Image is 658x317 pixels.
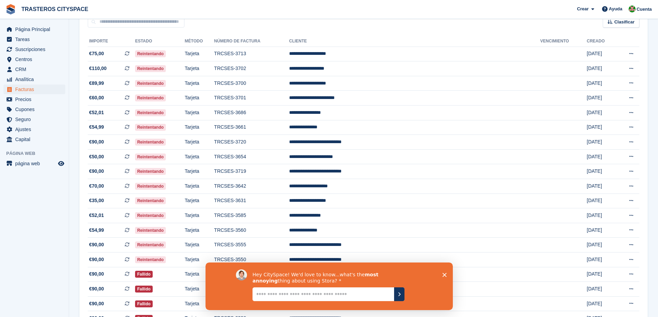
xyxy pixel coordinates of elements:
[587,267,616,282] td: [DATE]
[3,55,65,64] a: menu
[185,296,214,311] td: Tarjeta
[3,115,65,124] a: menu
[89,212,104,219] span: €52,01
[185,76,214,91] td: Tarjeta
[185,47,214,61] td: Tarjeta
[89,182,104,190] span: €70,00
[214,135,289,150] td: TRCSES-3720
[214,223,289,238] td: TRCSES-3560
[289,36,540,47] th: Cliente
[587,223,616,238] td: [DATE]
[214,120,289,135] td: TRCSES-3661
[614,19,635,26] span: Clasificar
[89,138,104,146] span: €90,00
[185,208,214,223] td: Tarjeta
[3,95,65,104] a: menu
[3,24,65,34] a: menu
[214,252,289,267] td: TRCSES-3550
[185,135,214,150] td: Tarjeta
[57,159,65,168] a: Vista previa de la tienda
[540,36,587,47] th: Vencimiento
[214,179,289,194] td: TRCSES-3642
[89,123,104,131] span: €54,99
[577,6,589,12] span: Crear
[6,150,69,157] span: Página web
[3,159,65,168] a: menú
[214,36,289,47] th: Número de factura
[89,168,104,175] span: €90,00
[135,80,166,87] span: Reintentando
[185,120,214,135] td: Tarjeta
[587,149,616,164] td: [DATE]
[89,256,104,263] span: €90,00
[89,197,104,204] span: €35,00
[214,106,289,120] td: TRCSES-3686
[587,208,616,223] td: [DATE]
[135,197,166,204] span: Reintentando
[135,109,166,116] span: Reintentando
[185,223,214,238] td: Tarjeta
[89,94,104,101] span: €60,00
[3,105,65,114] a: menu
[3,44,65,54] a: menu
[185,194,214,208] td: Tarjeta
[185,267,214,282] td: Tarjeta
[185,36,214,47] th: Método
[89,300,104,307] span: €90,00
[135,300,153,307] span: Fallido
[3,125,65,134] a: menu
[214,149,289,164] td: TRCSES-3654
[206,262,453,310] iframe: Encuesta enviada por David, de Stora
[185,149,214,164] td: Tarjeta
[135,50,166,57] span: Reintentando
[135,212,166,219] span: Reintentando
[89,270,104,278] span: €90,00
[15,125,57,134] span: Ajustes
[587,61,616,76] td: [DATE]
[15,105,57,114] span: Cupones
[15,55,57,64] span: Centros
[587,135,616,150] td: [DATE]
[587,47,616,61] td: [DATE]
[135,271,153,278] span: Fallido
[214,208,289,223] td: TRCSES-3585
[3,135,65,144] a: menu
[185,238,214,252] td: Tarjeta
[135,183,166,190] span: Reintentando
[587,76,616,91] td: [DATE]
[214,194,289,208] td: TRCSES-3631
[185,91,214,106] td: Tarjeta
[89,241,104,248] span: €90,00
[89,65,107,72] span: €110,00
[3,75,65,84] a: menu
[19,3,91,15] a: TRASTEROS CITYSPACE
[214,91,289,106] td: TRCSES-3701
[587,282,616,297] td: [DATE]
[185,61,214,76] td: Tarjeta
[88,36,135,47] th: Importe
[89,227,104,234] span: €54,99
[587,91,616,106] td: [DATE]
[135,139,166,146] span: Reintentando
[135,168,166,175] span: Reintentando
[89,153,104,160] span: €50,00
[214,76,289,91] td: TRCSES-3700
[214,61,289,76] td: TRCSES-3702
[609,6,622,12] span: Ayuda
[89,50,104,57] span: €75,00
[185,106,214,120] td: Tarjeta
[135,256,166,263] span: Reintentando
[3,34,65,44] a: menu
[3,65,65,74] a: menu
[587,296,616,311] td: [DATE]
[214,238,289,252] td: TRCSES-3555
[15,24,57,34] span: Página Principal
[89,80,104,87] span: €89,99
[15,65,57,74] span: CRM
[629,6,636,12] img: CitySpace
[135,286,153,293] span: Fallido
[135,241,166,248] span: Reintentando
